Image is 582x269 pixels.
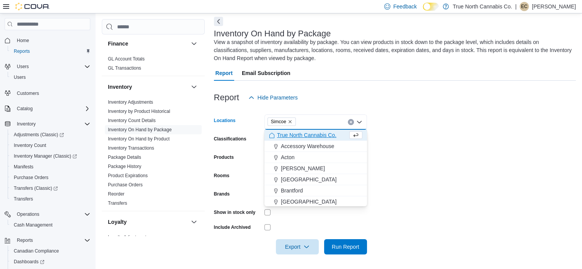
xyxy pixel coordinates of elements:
[214,191,230,197] label: Brands
[245,90,301,105] button: Hide Parameters
[11,257,47,266] a: Dashboards
[214,93,239,102] h3: Report
[258,94,298,101] span: Hide Parameters
[515,2,517,11] p: |
[14,142,46,148] span: Inventory Count
[281,187,303,194] span: Brantford
[14,119,90,129] span: Inventory
[14,104,36,113] button: Catalog
[348,119,354,125] button: Clear input
[14,185,58,191] span: Transfers (Classic)
[14,62,90,71] span: Users
[14,236,36,245] button: Reports
[214,173,230,179] label: Rooms
[11,47,90,56] span: Reports
[11,47,33,56] a: Reports
[276,239,319,254] button: Export
[108,155,141,160] a: Package Details
[8,140,93,151] button: Inventory Count
[11,152,90,161] span: Inventory Manager (Classic)
[281,165,325,172] span: [PERSON_NAME]
[14,174,49,181] span: Purchase Orders
[324,239,367,254] button: Run Report
[393,3,417,10] span: Feedback
[108,65,141,71] span: GL Transactions
[8,220,93,230] button: Cash Management
[11,184,61,193] a: Transfers (Classic)
[264,141,367,152] button: Accessory Warehouse
[8,151,93,161] a: Inventory Manager (Classic)
[108,173,148,178] a: Product Expirations
[8,161,93,172] button: Manifests
[521,2,528,11] span: EC
[11,246,90,256] span: Canadian Compliance
[11,141,90,150] span: Inventory Count
[2,87,93,98] button: Customers
[11,257,90,266] span: Dashboards
[11,162,36,171] a: Manifests
[108,118,156,123] a: Inventory Count Details
[11,162,90,171] span: Manifests
[108,145,154,151] a: Inventory Transactions
[11,184,90,193] span: Transfers (Classic)
[108,218,188,226] button: Loyalty
[14,119,39,129] button: Inventory
[108,40,128,47] h3: Finance
[14,88,90,98] span: Customers
[108,182,143,187] a: Purchase Orders
[2,35,93,46] button: Home
[108,83,132,91] h3: Inventory
[11,73,90,82] span: Users
[264,163,367,174] button: [PERSON_NAME]
[264,130,367,141] button: True North Cannabis Co.
[281,142,334,150] span: Accessory Warehouse
[281,176,337,183] span: [GEOGRAPHIC_DATA]
[14,153,77,159] span: Inventory Manager (Classic)
[17,37,29,44] span: Home
[108,136,170,142] a: Inventory On Hand by Product
[11,220,90,230] span: Cash Management
[108,154,141,160] span: Package Details
[14,132,64,138] span: Adjustments (Classic)
[332,243,359,251] span: Run Report
[14,210,42,219] button: Operations
[17,121,36,127] span: Inventory
[14,259,44,265] span: Dashboards
[14,236,90,245] span: Reports
[2,119,93,129] button: Inventory
[2,235,93,246] button: Reports
[214,17,223,26] button: Next
[11,141,49,150] a: Inventory Count
[8,72,93,83] button: Users
[108,56,145,62] span: GL Account Totals
[14,74,26,80] span: Users
[14,210,90,219] span: Operations
[423,3,439,11] input: Dark Mode
[280,239,314,254] span: Export
[264,196,367,207] button: [GEOGRAPHIC_DATA]
[8,256,93,267] a: Dashboards
[288,119,292,124] button: Remove Simcoe from selection in this group
[214,209,256,215] label: Show in stock only
[11,173,52,182] a: Purchase Orders
[102,54,205,76] div: Finance
[102,98,205,211] div: Inventory
[2,103,93,114] button: Catalog
[11,173,90,182] span: Purchase Orders
[11,246,62,256] a: Canadian Compliance
[17,106,33,112] span: Catalog
[189,82,199,91] button: Inventory
[14,222,52,228] span: Cash Management
[108,218,127,226] h3: Loyalty
[281,198,337,205] span: [GEOGRAPHIC_DATA]
[15,3,50,10] img: Cova
[108,99,153,105] a: Inventory Adjustments
[11,194,90,204] span: Transfers
[8,129,93,140] a: Adjustments (Classic)
[108,117,156,124] span: Inventory Count Details
[108,200,127,206] span: Transfers
[102,233,205,254] div: Loyalty
[108,99,153,105] span: Inventory Adjustments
